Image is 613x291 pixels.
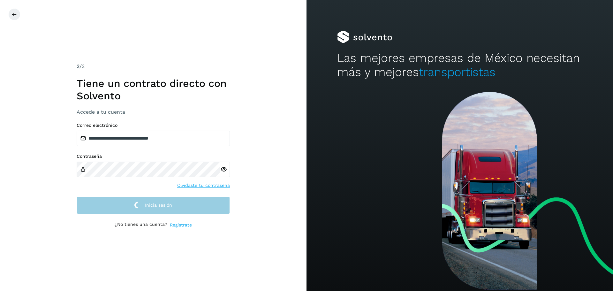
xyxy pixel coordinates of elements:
span: transportistas [419,65,496,79]
h3: Accede a tu cuenta [77,109,230,115]
a: Olvidaste tu contraseña [177,182,230,189]
h1: Tiene un contrato directo con Solvento [77,77,230,102]
button: Inicia sesión [77,196,230,214]
span: Inicia sesión [145,203,172,207]
span: 2 [77,63,79,69]
p: ¿No tienes una cuenta? [115,222,167,228]
label: Contraseña [77,154,230,159]
label: Correo electrónico [77,123,230,128]
a: Regístrate [170,222,192,228]
div: /2 [77,63,230,70]
h2: Las mejores empresas de México necesitan más y mejores [337,51,582,80]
